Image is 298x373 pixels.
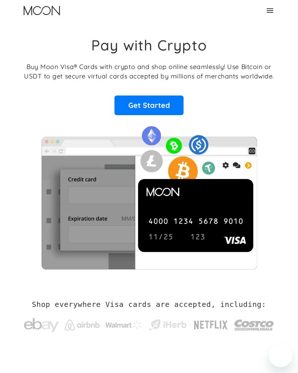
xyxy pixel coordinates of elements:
[193,309,228,337] a: Netflix
[24,307,59,340] a: ebay
[114,96,184,115] a: Get Started
[24,314,59,336] img: ebay
[105,313,142,333] a: Walmart
[105,321,142,329] img: Walmart
[269,344,292,367] iframe: Button to launch messaging window
[234,314,274,336] img: Costco
[91,36,207,54] h1: Pay with Crypto
[65,320,100,331] img: Airbnb
[32,300,266,309] h2: Shop everywhere Visa cards are accepted, including:
[24,6,60,15] img: Moon Logo
[193,316,228,334] img: Netflix
[65,312,100,334] a: Airbnb
[148,311,188,335] a: iHerb
[24,6,60,15] a: home
[148,318,188,332] img: iHerb
[234,307,274,340] a: Costco
[24,121,274,269] img: Moon Cards let you spend your crypto anywhere Visa is accepted.
[24,62,274,81] p: Buy Moon Visa® Cards with crypto and shop online seamlessly! Use Bitcoin or USDT to get secure vi...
